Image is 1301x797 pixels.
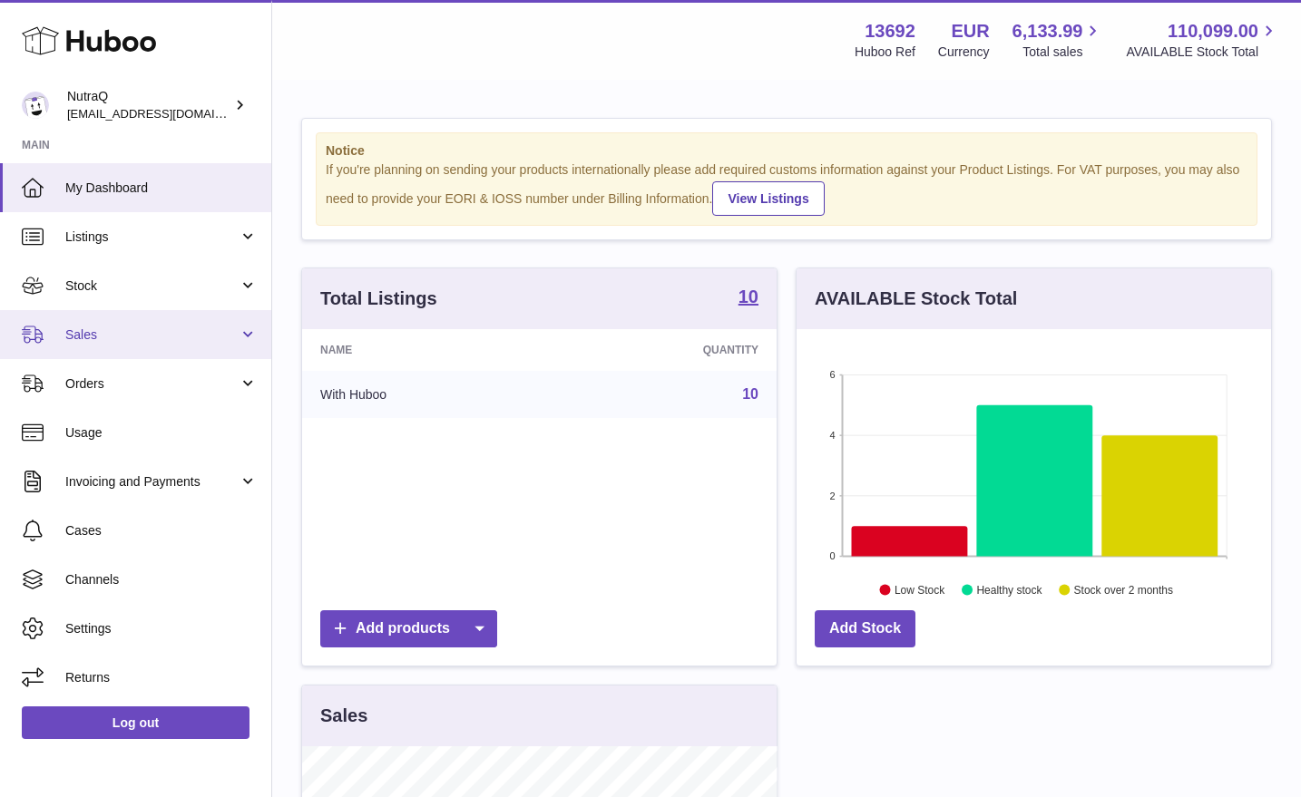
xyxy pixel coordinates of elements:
text: Stock over 2 months [1074,583,1173,596]
h3: Sales [320,704,367,728]
text: 2 [829,490,835,501]
a: View Listings [712,181,824,216]
span: Stock [65,277,239,295]
span: [EMAIL_ADDRESS][DOMAIN_NAME] [67,106,267,121]
span: Settings [65,620,258,637]
span: My Dashboard [65,180,258,197]
span: Channels [65,571,258,588]
strong: EUR [951,19,989,44]
text: 6 [829,369,835,380]
a: 10 [742,386,758,402]
text: 4 [829,430,835,441]
a: 110,099.00 AVAILABLE Stock Total [1126,19,1279,61]
a: Add Stock [815,610,915,647]
span: 6,133.99 [1012,19,1083,44]
span: Sales [65,326,239,344]
span: Total sales [1022,44,1103,61]
span: 110,099.00 [1168,19,1258,44]
text: 0 [829,550,835,561]
span: AVAILABLE Stock Total [1126,44,1279,61]
a: Log out [22,706,249,739]
div: If you're planning on sending your products internationally please add required customs informati... [326,161,1247,216]
span: Listings [65,228,239,246]
h3: Total Listings [320,287,437,311]
a: 6,133.99 Total sales [1012,19,1104,61]
text: Low Stock [895,583,945,596]
h3: AVAILABLE Stock Total [815,287,1017,311]
span: Cases [65,522,258,539]
th: Quantity [553,329,777,371]
div: Currency [938,44,990,61]
span: Invoicing and Payments [65,473,239,491]
div: NutraQ [67,88,230,122]
span: Orders [65,375,239,393]
strong: 13692 [865,19,915,44]
th: Name [302,329,553,371]
span: Returns [65,669,258,686]
strong: Notice [326,142,1247,160]
a: 10 [739,287,758,309]
a: Add products [320,610,497,647]
td: With Huboo [302,371,553,418]
span: Usage [65,424,258,442]
div: Huboo Ref [855,44,915,61]
strong: 10 [739,287,758,306]
img: log@nutraq.com [22,92,49,119]
text: Healthy stock [976,583,1042,596]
